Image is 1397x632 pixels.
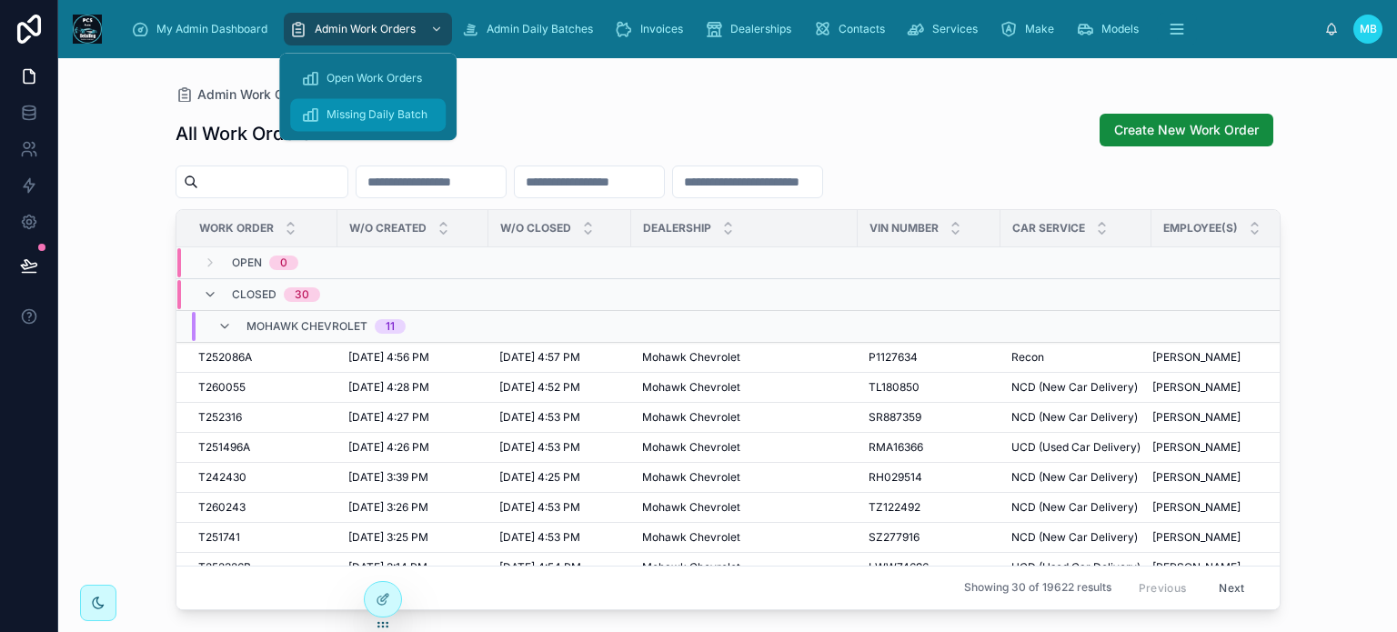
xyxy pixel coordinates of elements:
[499,500,620,515] a: [DATE] 4:53 PM
[1206,574,1257,602] button: Next
[994,13,1067,45] a: Make
[199,221,274,236] span: Work Order
[198,470,327,485] a: T242430
[1360,22,1377,36] span: MB
[1011,500,1138,515] span: NCD (New Car Delivery)
[1152,410,1241,425] span: [PERSON_NAME]
[499,530,620,545] a: [DATE] 4:53 PM
[198,440,250,455] span: T251496A
[932,22,978,36] span: Services
[1152,500,1241,515] span: [PERSON_NAME]
[1025,22,1054,36] span: Make
[1152,380,1290,395] a: [PERSON_NAME]
[869,530,920,545] span: SZ277916
[642,380,847,395] a: Mohawk Chevrolet
[643,221,711,236] span: Dealership
[642,530,740,545] span: Mohawk Chevrolet
[499,530,580,545] span: [DATE] 4:53 PM
[1152,350,1290,365] a: [PERSON_NAME]
[290,62,446,95] a: Open Work Orders
[869,560,990,575] a: LWW74696
[642,470,740,485] span: Mohawk Chevrolet
[642,380,740,395] span: Mohawk Chevrolet
[327,107,427,122] span: Missing Daily Batch
[1011,380,1138,395] span: NCD (New Car Delivery)
[1152,410,1290,425] a: [PERSON_NAME]
[348,500,428,515] span: [DATE] 3:26 PM
[232,256,262,270] span: Open
[1011,530,1141,545] a: NCD (New Car Delivery)
[176,85,317,104] a: Admin Work Orders
[1152,440,1290,455] a: [PERSON_NAME]
[284,13,452,45] a: Admin Work Orders
[499,470,620,485] a: [DATE] 4:25 PM
[642,500,740,515] span: Mohawk Chevrolet
[642,470,847,485] a: Mohawk Chevrolet
[1012,221,1085,236] span: Car Service
[198,530,240,545] span: T251741
[348,470,477,485] a: [DATE] 3:39 PM
[348,530,477,545] a: [DATE] 3:25 PM
[198,410,327,425] a: T252316
[246,319,367,334] span: Mohawk Chevrolet
[1152,500,1290,515] a: [PERSON_NAME]
[1152,530,1241,545] span: [PERSON_NAME]
[349,221,427,236] span: W/O Created
[642,440,740,455] span: Mohawk Chevrolet
[126,13,280,45] a: My Admin Dashboard
[1152,350,1241,365] span: [PERSON_NAME]
[348,380,477,395] a: [DATE] 4:28 PM
[901,13,990,45] a: Services
[500,221,571,236] span: W/O Closed
[116,9,1324,49] div: scrollable content
[348,380,429,395] span: [DATE] 4:28 PM
[1101,22,1139,36] span: Models
[642,350,740,365] span: Mohawk Chevrolet
[348,440,477,455] a: [DATE] 4:26 PM
[499,440,580,455] span: [DATE] 4:53 PM
[1011,350,1141,365] a: Recon
[348,560,427,575] span: [DATE] 3:14 PM
[198,440,327,455] a: T251496A
[642,350,847,365] a: Mohawk Chevrolet
[609,13,696,45] a: Invoices
[1152,380,1241,395] span: [PERSON_NAME]
[1011,470,1138,485] span: NCD (New Car Delivery)
[348,470,428,485] span: [DATE] 3:39 PM
[198,380,246,395] span: T260055
[869,380,920,395] span: TL180850
[1152,470,1290,485] a: [PERSON_NAME]
[869,440,923,455] span: RMA16366
[869,470,990,485] a: RH029514
[1070,13,1151,45] a: Models
[198,560,327,575] a: T252326B
[198,410,242,425] span: T252316
[1152,530,1290,545] a: [PERSON_NAME]
[869,560,929,575] span: LWW74696
[499,350,620,365] a: [DATE] 4:57 PM
[198,500,246,515] span: T260243
[642,440,847,455] a: Mohawk Chevrolet
[348,530,428,545] span: [DATE] 3:25 PM
[642,410,740,425] span: Mohawk Chevrolet
[869,410,990,425] a: SR887359
[499,470,580,485] span: [DATE] 4:25 PM
[1011,530,1138,545] span: NCD (New Car Delivery)
[295,287,309,302] div: 30
[869,350,990,365] a: P1127634
[1011,560,1141,575] a: UCD (Used Car Delivery)
[232,287,276,302] span: Closed
[839,22,885,36] span: Contacts
[1011,410,1138,425] span: NCD (New Car Delivery)
[869,500,920,515] span: TZ122492
[1114,121,1259,139] span: Create New Work Order
[1152,440,1241,455] span: [PERSON_NAME]
[1011,380,1141,395] a: NCD (New Car Delivery)
[348,500,477,515] a: [DATE] 3:26 PM
[499,380,620,395] a: [DATE] 4:52 PM
[699,13,804,45] a: Dealerships
[642,530,847,545] a: Mohawk Chevrolet
[499,560,581,575] span: [DATE] 4:54 PM
[156,22,267,36] span: My Admin Dashboard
